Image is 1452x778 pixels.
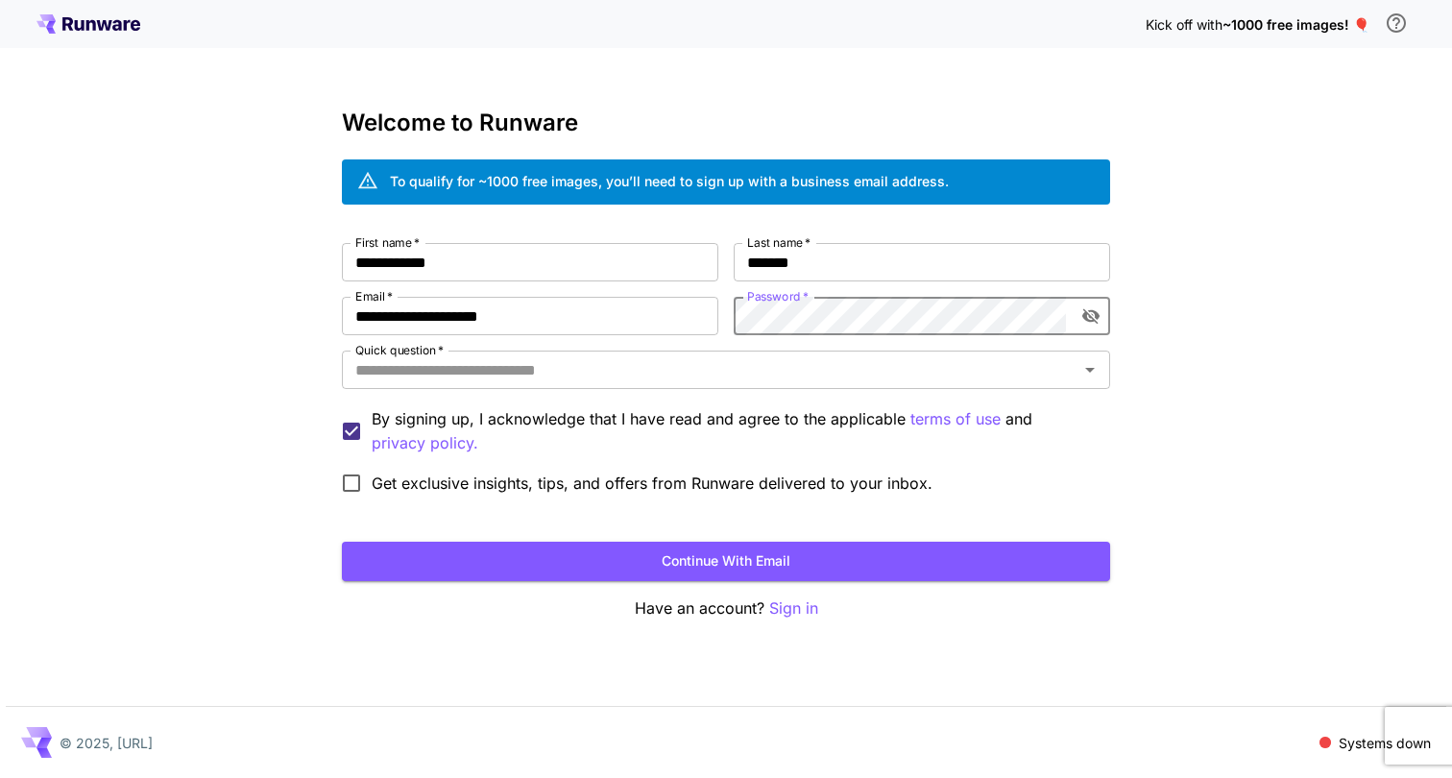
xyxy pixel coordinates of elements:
button: Sign in [769,596,818,620]
p: privacy policy. [372,431,478,455]
label: Email [355,288,393,304]
label: Quick question [355,342,444,358]
button: Open [1077,356,1103,383]
button: toggle password visibility [1074,299,1108,333]
p: Have an account? [342,596,1110,620]
div: To qualify for ~1000 free images, you’ll need to sign up with a business email address. [390,171,949,191]
h3: Welcome to Runware [342,109,1110,136]
button: By signing up, I acknowledge that I have read and agree to the applicable and privacy policy. [910,407,1001,431]
label: First name [355,234,420,251]
p: © 2025, [URL] [60,733,153,753]
label: Last name [747,234,811,251]
p: By signing up, I acknowledge that I have read and agree to the applicable and [372,407,1095,455]
span: Get exclusive insights, tips, and offers from Runware delivered to your inbox. [372,472,932,495]
span: ~1000 free images! 🎈 [1222,16,1369,33]
label: Password [747,288,809,304]
p: terms of use [910,407,1001,431]
p: Systems down [1339,733,1431,753]
button: In order to qualify for free credit, you need to sign up with a business email address and click ... [1377,4,1416,42]
button: Continue with email [342,542,1110,581]
button: By signing up, I acknowledge that I have read and agree to the applicable terms of use and [372,431,478,455]
span: Kick off with [1146,16,1222,33]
